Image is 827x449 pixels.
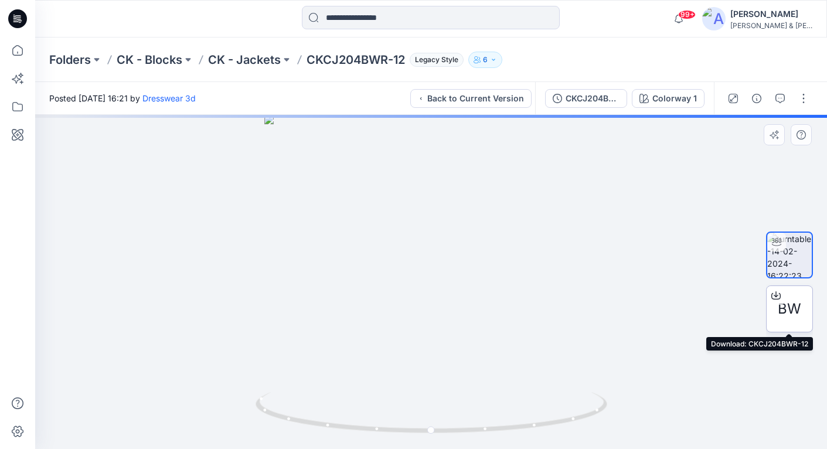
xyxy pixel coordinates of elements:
div: [PERSON_NAME] & [PERSON_NAME] [730,21,812,30]
p: CKCJ204BWR-12 [307,52,405,68]
img: turntable-14-02-2024-16:22:23 [767,233,812,277]
span: Posted [DATE] 16:21 by [49,92,196,104]
div: [PERSON_NAME] [730,7,812,21]
button: Back to Current Version [410,89,532,108]
a: Dresswear 3d [142,93,196,103]
span: Legacy Style [410,53,464,67]
div: CKCJ204BWR-12 [566,92,620,105]
button: Details [747,89,766,108]
button: Legacy Style [405,52,464,68]
button: CKCJ204BWR-12 [545,89,627,108]
a: CK - Jackets [208,52,281,68]
a: Folders [49,52,91,68]
a: CK - Blocks [117,52,182,68]
button: Colorway 1 [632,89,705,108]
span: 99+ [678,10,696,19]
img: avatar [702,7,726,30]
span: BW [778,298,801,319]
button: 6 [468,52,502,68]
p: 6 [483,53,488,66]
div: Colorway 1 [652,92,697,105]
